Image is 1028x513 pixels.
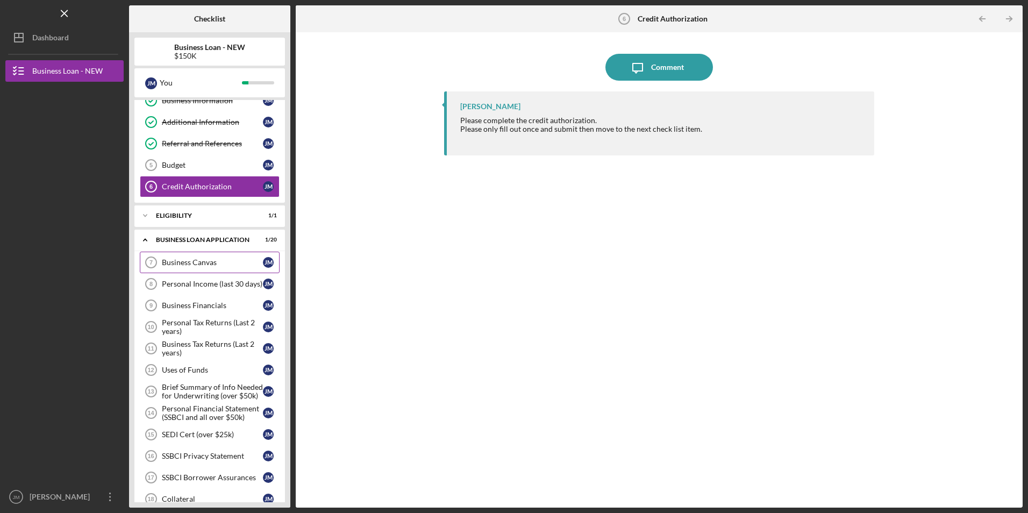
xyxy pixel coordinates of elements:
tspan: 15 [147,431,154,438]
b: Checklist [194,15,225,23]
div: Personal Tax Returns (Last 2 years) [162,318,263,336]
div: Business Canvas [162,258,263,267]
tspan: 8 [149,281,153,287]
button: Business Loan - NEW [5,60,124,82]
tspan: 6 [623,16,626,22]
a: 10Personal Tax Returns (Last 2 years)JM [140,316,280,338]
div: J M [263,408,274,418]
tspan: 16 [147,453,154,459]
div: 1 / 20 [258,237,277,243]
div: Business Financials [162,301,263,310]
a: 15SEDI Cert (over $25k)JM [140,424,280,445]
div: Referral and References [162,139,263,148]
div: Comment [651,54,684,81]
tspan: 12 [147,367,154,373]
div: J M [263,95,274,106]
tspan: 9 [149,302,153,309]
div: Business Information [162,96,263,105]
a: 12Uses of FundsJM [140,359,280,381]
tspan: 14 [147,410,154,416]
div: $150K [174,52,245,60]
div: Please only fill out once and submit then move to the next check list item. [460,125,702,133]
b: Business Loan - NEW [174,43,245,52]
button: Dashboard [5,27,124,48]
div: J M [263,181,274,192]
a: 5BudgetJM [140,154,280,176]
a: 18CollateralJM [140,488,280,510]
div: Budget [162,161,263,169]
div: J M [263,138,274,149]
tspan: 5 [149,162,153,168]
a: Additional InformationJM [140,111,280,133]
div: Brief Summary of Info Needed for Underwriting (over $50k) [162,383,263,400]
div: Personal Financial Statement (SSBCI and all over $50k) [162,404,263,422]
a: 6Credit AuthorizationJM [140,176,280,197]
tspan: 6 [149,183,153,190]
a: 13Brief Summary of Info Needed for Underwriting (over $50k)JM [140,381,280,402]
div: J M [263,322,274,332]
tspan: 10 [147,324,154,330]
div: J M [263,365,274,375]
div: Uses of Funds [162,366,263,374]
div: [PERSON_NAME] [27,486,97,510]
tspan: 18 [147,496,154,502]
a: 16SSBCI Privacy StatementJM [140,445,280,467]
div: [PERSON_NAME] [460,102,520,111]
div: J M [263,160,274,170]
div: J M [145,77,157,89]
div: J M [263,300,274,311]
div: J M [263,279,274,289]
tspan: 11 [147,345,154,352]
div: You [160,74,242,92]
div: Please complete the credit authorization. [460,116,702,142]
div: J M [263,451,274,461]
div: Credit Authorization [162,182,263,191]
b: Credit Authorization [638,15,708,23]
a: 17SSBCI Borrower AssurancesJM [140,467,280,488]
div: J M [263,343,274,354]
div: Business Tax Returns (Last 2 years) [162,340,263,357]
div: J M [263,257,274,268]
div: BUSINESS LOAN APPLICATION [156,237,250,243]
a: 11Business Tax Returns (Last 2 years)JM [140,338,280,359]
div: Additional Information [162,118,263,126]
div: SEDI Cert (over $25k) [162,430,263,439]
button: Comment [605,54,713,81]
div: J M [263,472,274,483]
a: 8Personal Income (last 30 days)JM [140,273,280,295]
div: J M [263,494,274,504]
div: Personal Income (last 30 days) [162,280,263,288]
a: Business InformationJM [140,90,280,111]
tspan: 17 [147,474,154,481]
a: Referral and ReferencesJM [140,133,280,154]
div: Business Loan - NEW [32,60,103,84]
div: J M [263,386,274,397]
text: JM [13,494,20,500]
div: SSBCI Privacy Statement [162,452,263,460]
div: Collateral [162,495,263,503]
a: 14Personal Financial Statement (SSBCI and all over $50k)JM [140,402,280,424]
div: Dashboard [32,27,69,51]
a: 9Business FinancialsJM [140,295,280,316]
div: ELIGIBILITY [156,212,250,219]
div: 1 / 1 [258,212,277,219]
tspan: 13 [147,388,154,395]
div: J M [263,117,274,127]
button: JM[PERSON_NAME] [5,486,124,508]
div: SSBCI Borrower Assurances [162,473,263,482]
a: 7Business CanvasJM [140,252,280,273]
div: J M [263,429,274,440]
tspan: 7 [149,259,153,266]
